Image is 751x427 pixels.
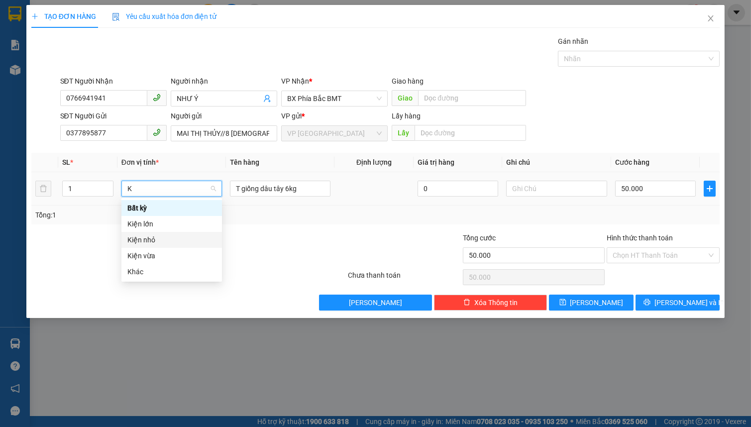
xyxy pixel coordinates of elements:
span: Giao hàng [392,77,424,85]
span: plus [31,13,38,20]
div: Tổng: 1 [35,210,291,220]
span: VP Đà Lạt [287,126,382,141]
button: Close [697,5,725,33]
input: 0 [418,181,499,197]
div: Bất kỳ [121,200,222,216]
div: Kiện vừa [121,248,222,264]
span: Cước hàng [615,158,649,166]
button: save[PERSON_NAME] [549,295,633,311]
span: Tổng cước [463,234,496,242]
input: Dọc đường [418,90,526,106]
span: VP Nhận [281,77,309,85]
label: Gán nhãn [558,37,588,45]
span: SL [62,158,70,166]
div: Kiện nhỏ [127,234,216,245]
span: printer [644,299,650,307]
div: Người gửi [171,110,277,121]
input: Ghi Chú [506,181,607,197]
span: Đơn vị tính [121,158,159,166]
div: Chưa thanh toán [347,270,462,287]
span: phone [153,128,161,136]
span: TẠO ĐƠN HÀNG [31,12,96,20]
span: save [559,299,566,307]
div: Khác [121,264,222,280]
div: SĐT Người Nhận [60,76,167,87]
button: plus [704,181,716,197]
span: Giá trị hàng [418,158,454,166]
button: printer[PERSON_NAME] và In [636,295,720,311]
button: delete [35,181,51,197]
span: Yêu cầu xuất hóa đơn điện tử [112,12,217,20]
span: phone [153,94,161,102]
div: Kiện lớn [127,218,216,229]
input: VD: Bàn, Ghế [230,181,330,197]
div: Kiện lớn [121,216,222,232]
button: [PERSON_NAME] [319,295,432,311]
span: Định lượng [356,158,392,166]
span: [PERSON_NAME] [570,297,624,308]
th: Ghi chú [502,153,611,172]
span: BX Phía Bắc BMT [287,91,382,106]
span: delete [463,299,470,307]
span: Lấy hàng [392,112,421,120]
span: Lấy [392,125,415,141]
div: Kiện nhỏ [121,232,222,248]
div: Khác [127,266,216,277]
span: Xóa Thông tin [474,297,518,308]
div: VP gửi [281,110,388,121]
span: Giao [392,90,418,106]
span: user-add [263,95,271,103]
div: Kiện vừa [127,250,216,261]
span: [PERSON_NAME] [349,297,402,308]
input: Dọc đường [415,125,526,141]
div: SĐT Người Gửi [60,110,167,121]
span: close [707,14,715,22]
span: [PERSON_NAME] và In [654,297,724,308]
span: Tên hàng [230,158,259,166]
div: Người nhận [171,76,277,87]
label: Hình thức thanh toán [607,234,673,242]
button: deleteXóa Thông tin [434,295,547,311]
span: plus [704,185,715,193]
img: icon [112,13,120,21]
div: Bất kỳ [127,203,216,213]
